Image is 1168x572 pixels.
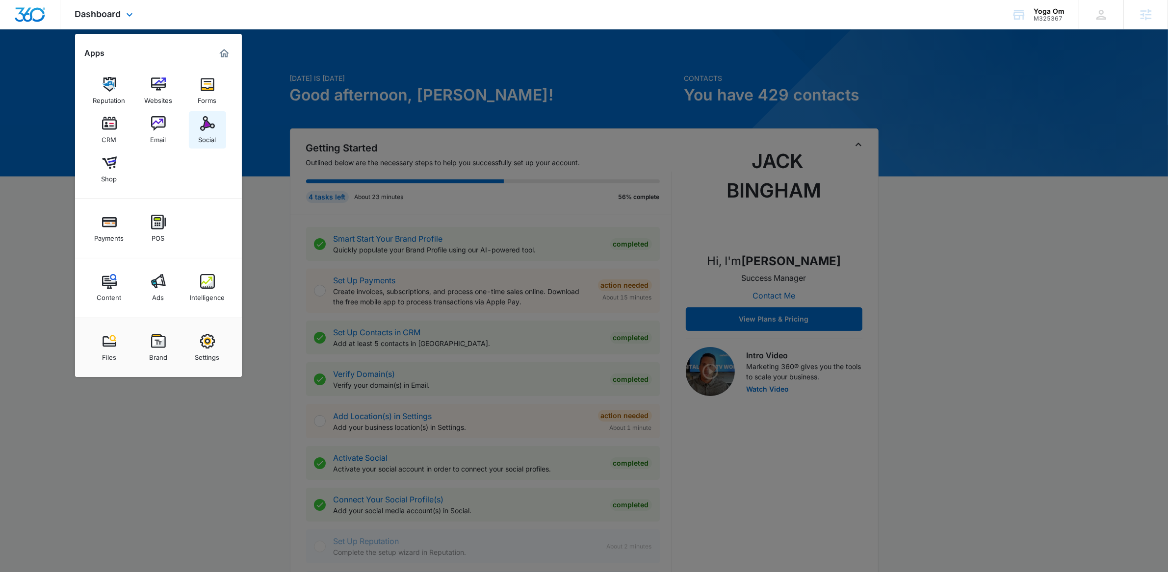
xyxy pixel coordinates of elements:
img: tab_domain_overview_orange.svg [26,57,34,65]
div: Social [199,131,216,144]
div: Websites [144,92,172,104]
div: Files [102,348,116,361]
a: Content [91,269,128,306]
div: Forms [198,92,217,104]
a: Reputation [91,72,128,109]
div: Payments [95,229,124,242]
div: POS [152,229,165,242]
div: Domain Overview [37,58,88,64]
a: Settings [189,329,226,366]
a: Brand [140,329,177,366]
div: Brand [149,348,167,361]
a: Social [189,111,226,149]
div: Reputation [93,92,126,104]
img: logo_orange.svg [16,16,24,24]
div: Domain: [DOMAIN_NAME] [26,25,108,33]
a: Payments [91,210,128,247]
div: v 4.0.25 [27,16,48,24]
div: account id [1034,15,1064,22]
a: Email [140,111,177,149]
a: Shop [91,150,128,188]
div: Shop [102,170,117,183]
div: Keywords by Traffic [108,58,165,64]
a: Marketing 360® Dashboard [216,46,232,61]
a: POS [140,210,177,247]
a: Ads [140,269,177,306]
div: Ads [153,289,164,301]
div: CRM [102,131,117,144]
img: website_grey.svg [16,25,24,33]
a: Intelligence [189,269,226,306]
a: Websites [140,72,177,109]
div: account name [1034,7,1064,15]
div: Content [97,289,122,301]
span: Dashboard [75,9,121,19]
h2: Apps [85,49,105,58]
a: CRM [91,111,128,149]
div: Intelligence [190,289,225,301]
a: Forms [189,72,226,109]
div: Settings [195,348,220,361]
div: Email [151,131,166,144]
a: Files [91,329,128,366]
img: tab_keywords_by_traffic_grey.svg [98,57,105,65]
